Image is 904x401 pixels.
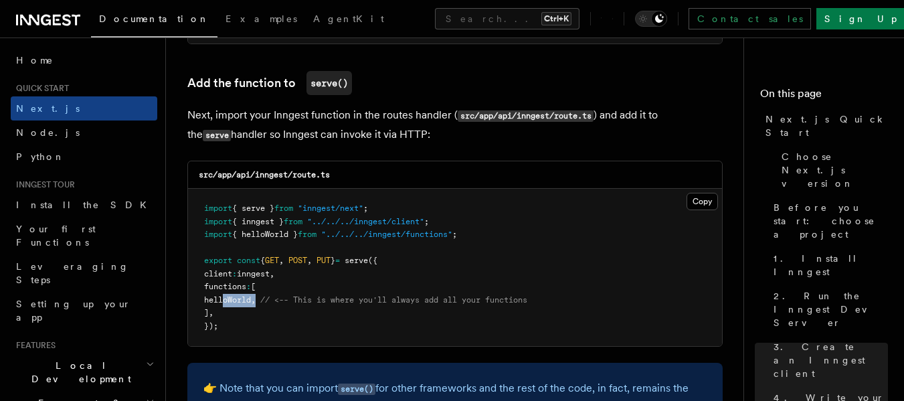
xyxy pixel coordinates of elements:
span: Inngest tour [11,179,75,190]
code: serve [203,130,231,141]
code: src/app/api/inngest/route.ts [199,170,330,179]
span: Before you start: choose a project [774,201,888,241]
span: = [335,256,340,265]
code: serve() [338,384,375,395]
button: Local Development [11,353,157,391]
span: , [279,256,284,265]
code: src/app/api/inngest/route.ts [458,110,594,122]
a: Next.js [11,96,157,121]
span: Examples [225,13,297,24]
span: from [298,230,317,239]
button: Toggle dark mode [635,11,667,27]
span: "../../../inngest/functions" [321,230,452,239]
a: Add the function toserve() [187,71,352,95]
span: Quick start [11,83,69,94]
span: }); [204,321,218,331]
span: } [331,256,335,265]
span: // <-- This is where you'll always add all your functions [260,295,527,305]
span: Features [11,340,56,351]
span: Your first Functions [16,224,96,248]
a: Setting up your app [11,292,157,329]
a: Examples [217,4,305,36]
span: ; [452,230,457,239]
a: serve() [338,382,375,394]
span: import [204,217,232,226]
span: import [204,230,232,239]
span: Leveraging Steps [16,261,129,285]
span: const [237,256,260,265]
span: inngest [237,269,270,278]
span: helloWorld [204,295,251,305]
a: 2. Run the Inngest Dev Server [768,284,888,335]
button: Copy [687,193,718,210]
a: 1. Install Inngest [768,246,888,284]
a: Install the SDK [11,193,157,217]
span: functions [204,282,246,291]
span: import [204,204,232,213]
a: Documentation [91,4,217,37]
span: client [204,269,232,278]
a: 3. Create an Inngest client [768,335,888,386]
span: Install the SDK [16,199,155,210]
span: Local Development [11,359,146,386]
span: , [209,308,213,317]
span: ; [424,217,429,226]
a: Your first Functions [11,217,157,254]
span: 1. Install Inngest [774,252,888,278]
span: PUT [317,256,331,265]
span: { [260,256,265,265]
span: export [204,256,232,265]
span: , [307,256,312,265]
a: Before you start: choose a project [768,195,888,246]
a: Choose Next.js version [776,145,888,195]
span: ({ [368,256,377,265]
h4: On this page [760,86,888,107]
span: Documentation [99,13,209,24]
a: Contact sales [689,8,811,29]
span: { helloWorld } [232,230,298,239]
p: Next, import your Inngest function in the routes handler ( ) and add it to the handler so Inngest... [187,106,723,145]
span: Node.js [16,127,80,138]
span: { inngest } [232,217,284,226]
span: "../../../inngest/client" [307,217,424,226]
a: Python [11,145,157,169]
kbd: Ctrl+K [541,12,571,25]
span: 3. Create an Inngest client [774,340,888,380]
a: AgentKit [305,4,392,36]
span: , [251,295,256,305]
span: Next.js Quick Start [765,112,888,139]
span: { serve } [232,204,274,213]
span: POST [288,256,307,265]
span: from [284,217,302,226]
span: "inngest/next" [298,204,363,213]
span: : [246,282,251,291]
span: GET [265,256,279,265]
span: Setting up your app [16,299,131,323]
span: ] [204,308,209,317]
span: : [232,269,237,278]
a: Leveraging Steps [11,254,157,292]
span: , [270,269,274,278]
span: Choose Next.js version [782,150,888,190]
a: Home [11,48,157,72]
code: serve() [306,71,352,95]
span: Home [16,54,54,67]
span: ; [363,204,368,213]
span: 2. Run the Inngest Dev Server [774,289,888,329]
span: [ [251,282,256,291]
span: Python [16,151,65,162]
a: Node.js [11,121,157,145]
a: Next.js Quick Start [760,107,888,145]
span: from [274,204,293,213]
span: Next.js [16,103,80,114]
span: AgentKit [313,13,384,24]
span: serve [345,256,368,265]
button: Search...Ctrl+K [435,8,579,29]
